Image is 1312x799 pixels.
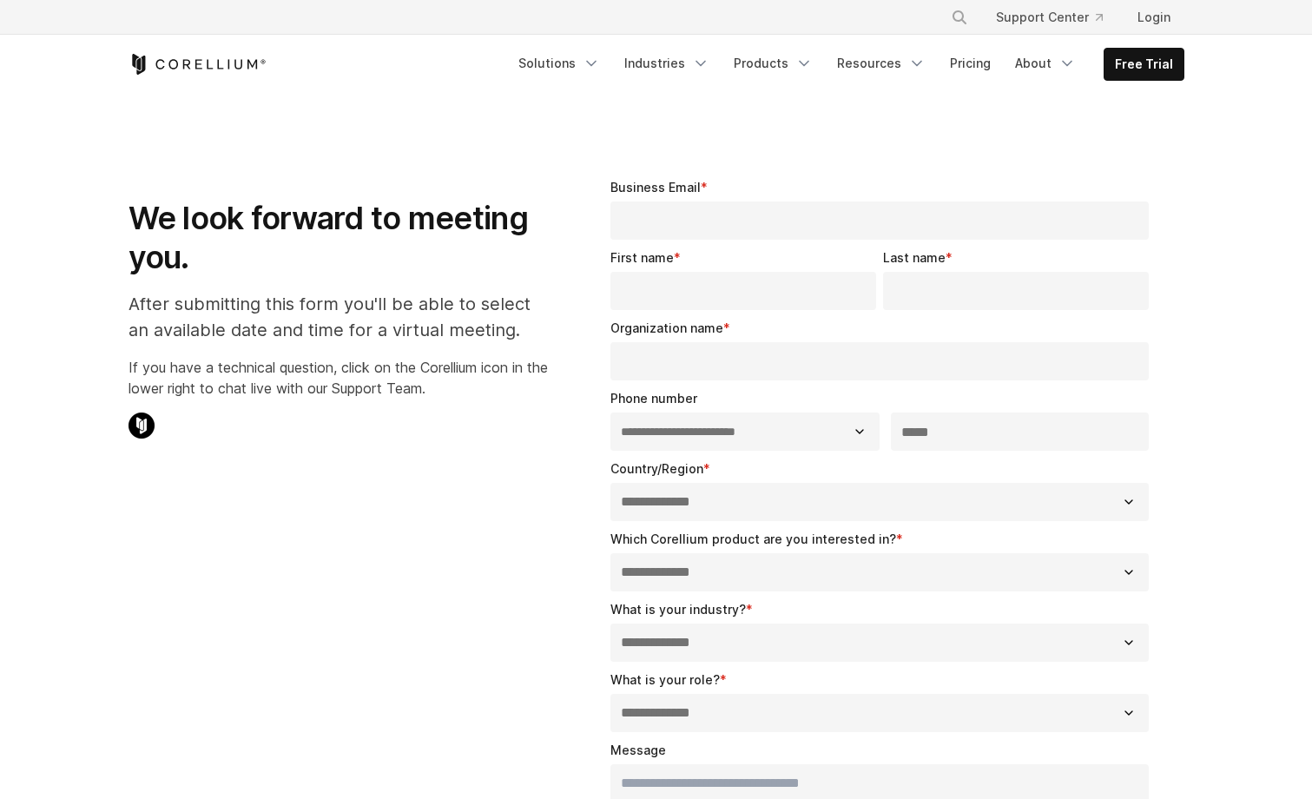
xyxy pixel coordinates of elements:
span: Phone number [610,391,697,406]
span: Country/Region [610,461,703,476]
a: Free Trial [1104,49,1183,80]
a: Resources [827,48,936,79]
a: Industries [614,48,720,79]
a: Login [1124,2,1184,33]
span: Business Email [610,180,701,195]
p: If you have a technical question, click on the Corellium icon in the lower right to chat live wit... [129,357,548,399]
span: First name [610,250,674,265]
span: Message [610,743,666,757]
div: Navigation Menu [508,48,1184,81]
div: Navigation Menu [930,2,1184,33]
a: Support Center [982,2,1117,33]
a: Products [723,48,823,79]
span: Which Corellium product are you interested in? [610,532,896,546]
span: What is your role? [610,672,720,687]
a: Solutions [508,48,610,79]
a: Pricing [939,48,1001,79]
span: Organization name [610,320,723,335]
a: About [1005,48,1086,79]
span: Last name [883,250,946,265]
h1: We look forward to meeting you. [129,199,548,277]
a: Corellium Home [129,54,267,75]
p: After submitting this form you'll be able to select an available date and time for a virtual meet... [129,291,548,343]
img: Corellium Chat Icon [129,413,155,439]
button: Search [944,2,975,33]
span: What is your industry? [610,602,746,617]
